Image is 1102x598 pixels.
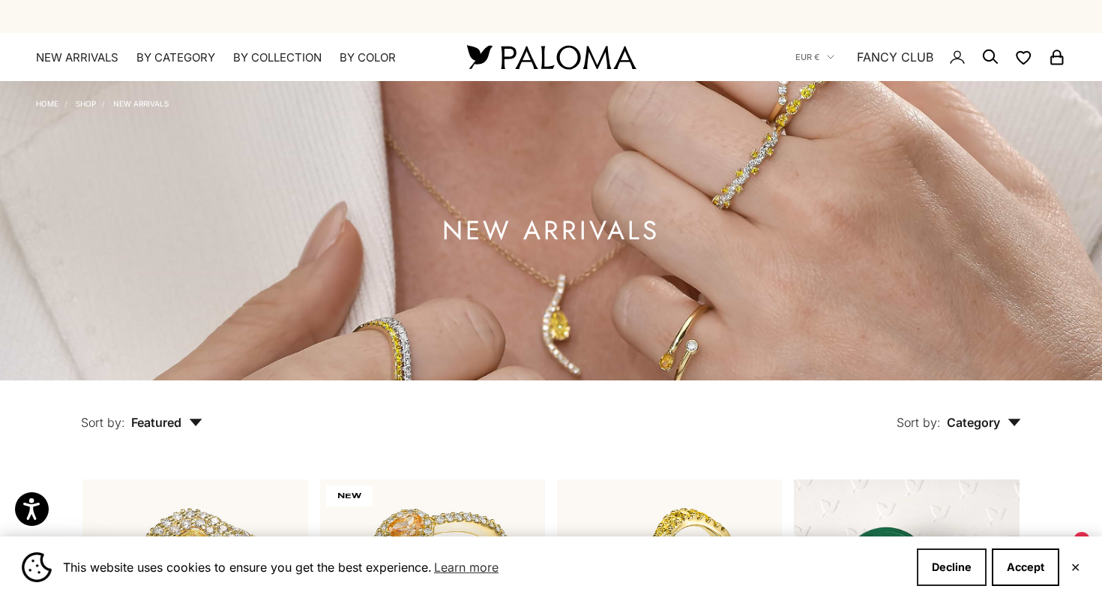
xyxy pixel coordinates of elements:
[36,50,118,65] a: NEW ARRIVALS
[46,380,237,443] button: Sort by: Featured
[795,50,819,64] span: EUR €
[81,415,125,430] span: Sort by:
[63,556,905,578] span: This website uses cookies to ensure you get the best experience.
[857,47,933,67] a: FANCY CLUB
[795,50,834,64] button: EUR €
[442,221,660,240] h1: NEW ARRIVALS
[233,50,322,65] summary: By Collection
[897,415,941,430] span: Sort by:
[340,50,396,65] summary: By Color
[136,50,215,65] summary: By Category
[326,485,373,506] span: NEW
[947,415,1021,430] span: Category
[432,556,501,578] a: Learn more
[1071,563,1080,572] button: Close
[795,33,1066,81] nav: Secondary navigation
[22,552,52,582] img: Cookie banner
[36,96,169,108] nav: Breadcrumb
[131,415,202,430] span: Featured
[862,380,1056,443] button: Sort by: Category
[992,548,1059,586] button: Accept
[76,99,96,108] a: Shop
[917,548,987,586] button: Decline
[36,50,431,65] nav: Primary navigation
[113,99,169,108] a: NEW ARRIVALS
[36,99,58,108] a: Home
